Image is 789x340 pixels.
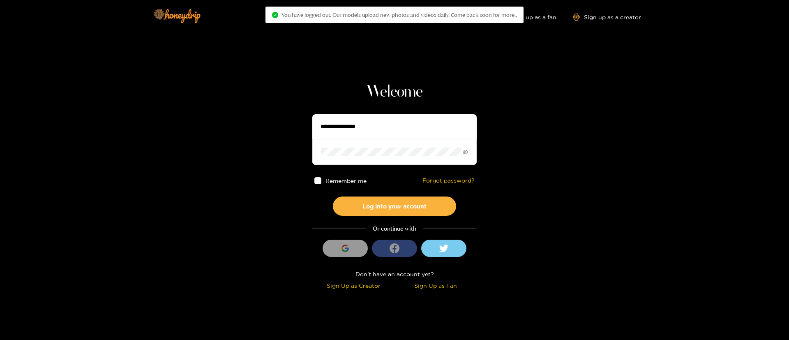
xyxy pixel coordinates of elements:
[573,14,641,21] a: Sign up as a creator
[314,281,392,290] div: Sign Up as Creator
[272,12,278,18] span: check-circle
[325,178,367,184] span: Remember me
[333,197,456,216] button: Log into your account
[312,269,477,279] div: Don't have an account yet?
[281,12,517,18] span: You have logged out. Our models upload new photos and videos daily. Come back soon for more..
[463,149,468,155] span: eye-invisible
[500,14,556,21] a: Sign up as a fan
[312,82,477,102] h1: Welcome
[312,224,477,234] div: Or continue with
[422,177,475,184] a: Forgot password?
[397,281,475,290] div: Sign Up as Fan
